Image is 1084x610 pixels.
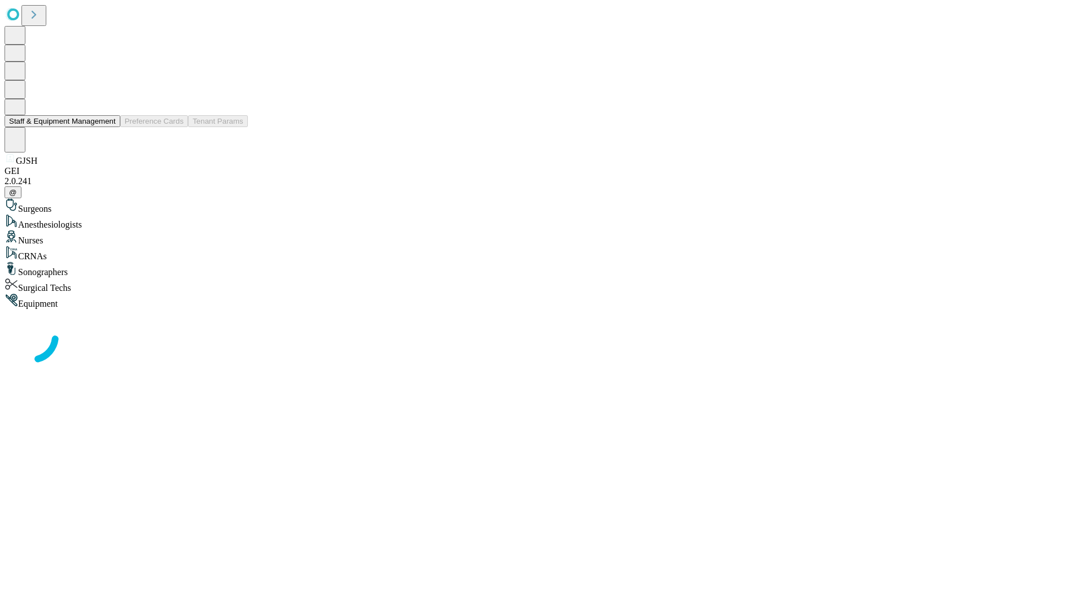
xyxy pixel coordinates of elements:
[5,214,1079,230] div: Anesthesiologists
[5,186,21,198] button: @
[9,188,17,197] span: @
[5,262,1079,277] div: Sonographers
[5,293,1079,309] div: Equipment
[5,277,1079,293] div: Surgical Techs
[5,166,1079,176] div: GEI
[5,176,1079,186] div: 2.0.241
[5,115,120,127] button: Staff & Equipment Management
[120,115,188,127] button: Preference Cards
[188,115,248,127] button: Tenant Params
[16,156,37,165] span: GJSH
[5,198,1079,214] div: Surgeons
[5,230,1079,246] div: Nurses
[5,246,1079,262] div: CRNAs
